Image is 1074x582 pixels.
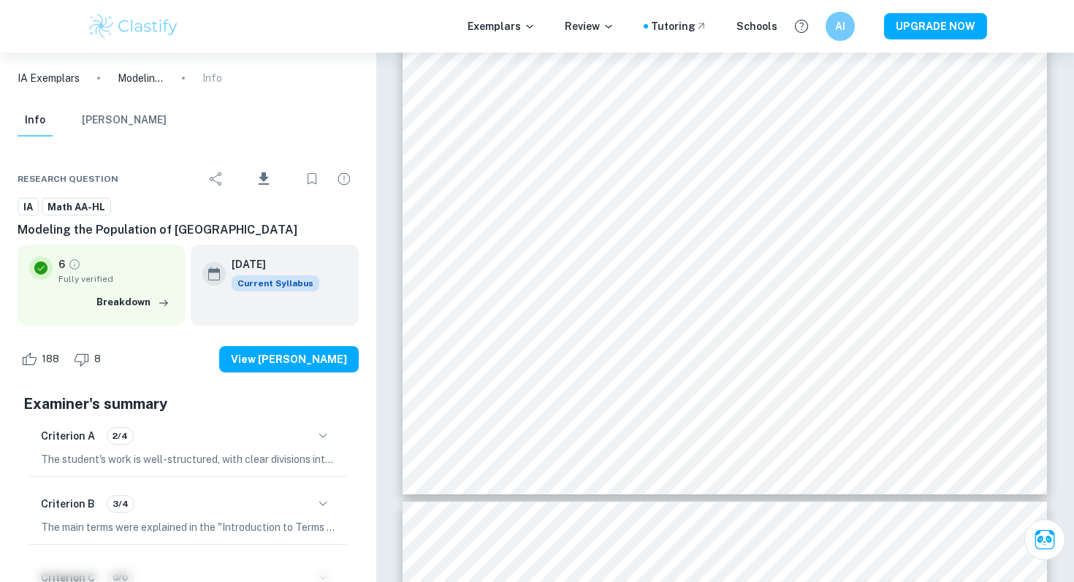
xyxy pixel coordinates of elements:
[18,172,118,185] span: Research question
[1024,519,1065,560] button: Ask Clai
[232,256,308,272] h6: [DATE]
[219,346,359,372] button: View [PERSON_NAME]
[107,497,134,510] span: 3/4
[42,200,110,215] span: Math AA-HL
[565,18,614,34] p: Review
[468,18,536,34] p: Exemplars
[202,164,231,194] div: Share
[58,256,65,272] p: 6
[41,451,335,467] p: The student's work is well-structured, with clear divisions into sections such as introduction, b...
[23,393,353,415] h5: Examiner's summary
[18,198,39,216] a: IA
[70,348,109,371] div: Dislike
[41,496,95,512] h6: Criterion B
[82,104,167,137] button: [PERSON_NAME]
[297,164,327,194] div: Bookmark
[202,70,222,86] p: Info
[68,258,81,271] a: Grade fully verified
[884,13,987,39] button: UPGRADE NOW
[18,348,67,371] div: Like
[736,18,777,34] a: Schools
[58,272,173,286] span: Fully verified
[651,18,707,34] a: Tutoring
[86,352,109,367] span: 8
[18,70,80,86] a: IA Exemplars
[234,160,294,198] div: Download
[832,18,849,34] h6: AI
[232,275,319,291] div: This exemplar is based on the current syllabus. Feel free to refer to it for inspiration/ideas wh...
[93,291,173,313] button: Breakdown
[41,519,335,535] p: The main terms were explained in the "Introduction to Terms and Data" subsection. All three model...
[789,14,814,39] button: Help and Feedback
[34,352,67,367] span: 188
[41,428,95,444] h6: Criterion A
[42,198,111,216] a: Math AA-HL
[107,429,133,443] span: 2/4
[118,70,164,86] p: Modeling the Population of [GEOGRAPHIC_DATA]
[18,221,359,239] h6: Modeling the Population of [GEOGRAPHIC_DATA]
[826,12,855,41] button: AI
[18,200,38,215] span: IA
[330,164,359,194] div: Report issue
[18,104,53,137] button: Info
[87,12,180,41] img: Clastify logo
[232,275,319,291] span: Current Syllabus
